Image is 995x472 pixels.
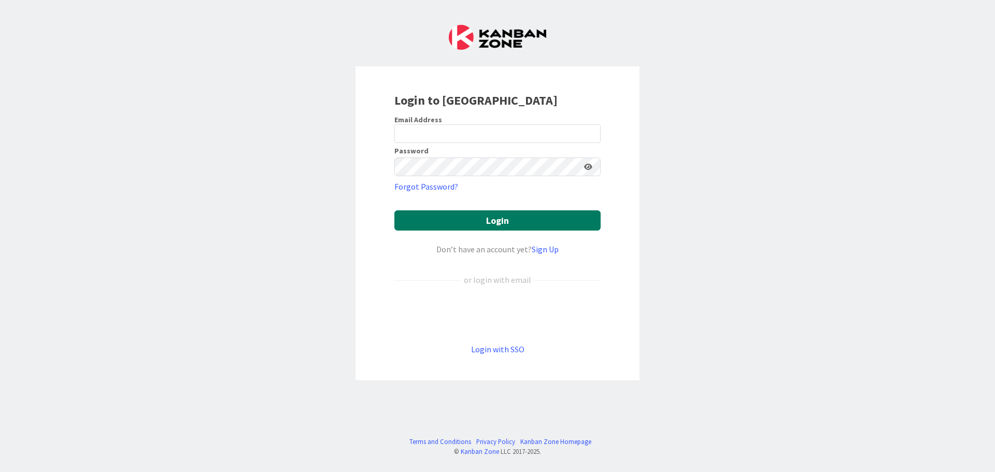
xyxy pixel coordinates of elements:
a: Terms and Conditions [409,437,471,447]
div: © LLC 2017- 2025 . [404,447,591,456]
iframe: Sign in with Google Button [389,303,606,326]
label: Email Address [394,115,442,124]
label: Password [394,147,429,154]
a: Kanban Zone [461,447,499,455]
img: Kanban Zone [449,25,546,50]
a: Sign Up [532,244,559,254]
div: or login with email [461,274,534,286]
button: Login [394,210,601,231]
div: Don’t have an account yet? [394,243,601,255]
a: Forgot Password? [394,180,458,193]
b: Login to [GEOGRAPHIC_DATA] [394,92,558,108]
a: Login with SSO [471,344,524,354]
a: Privacy Policy [476,437,515,447]
a: Kanban Zone Homepage [520,437,591,447]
